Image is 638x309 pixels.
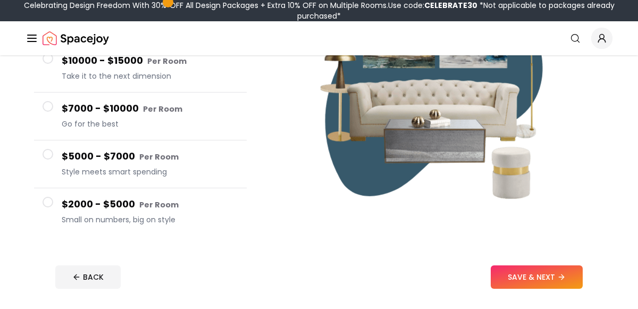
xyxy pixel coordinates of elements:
small: Per Room [147,56,187,66]
small: Per Room [143,104,182,114]
button: $10000 - $15000 Per RoomTake it to the next dimension [34,45,247,93]
button: SAVE & NEXT [491,265,583,289]
h4: $2000 - $5000 [62,197,238,212]
button: $7000 - $10000 Per RoomGo for the best [34,93,247,140]
small: Per Room [139,152,179,162]
img: Spacejoy Logo [43,28,109,49]
span: Style meets smart spending [62,166,238,177]
button: BACK [55,265,121,289]
button: $5000 - $7000 Per RoomStyle meets smart spending [34,140,247,188]
h4: $5000 - $7000 [62,149,238,164]
button: $2000 - $5000 Per RoomSmall on numbers, big on style [34,188,247,236]
small: Per Room [139,199,179,210]
span: Take it to the next dimension [62,71,238,81]
span: Small on numbers, big on style [62,214,238,225]
nav: Global [26,21,612,55]
span: Go for the best [62,119,238,129]
h4: $7000 - $10000 [62,101,238,116]
a: Spacejoy [43,28,109,49]
h4: $10000 - $15000 [62,53,238,69]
